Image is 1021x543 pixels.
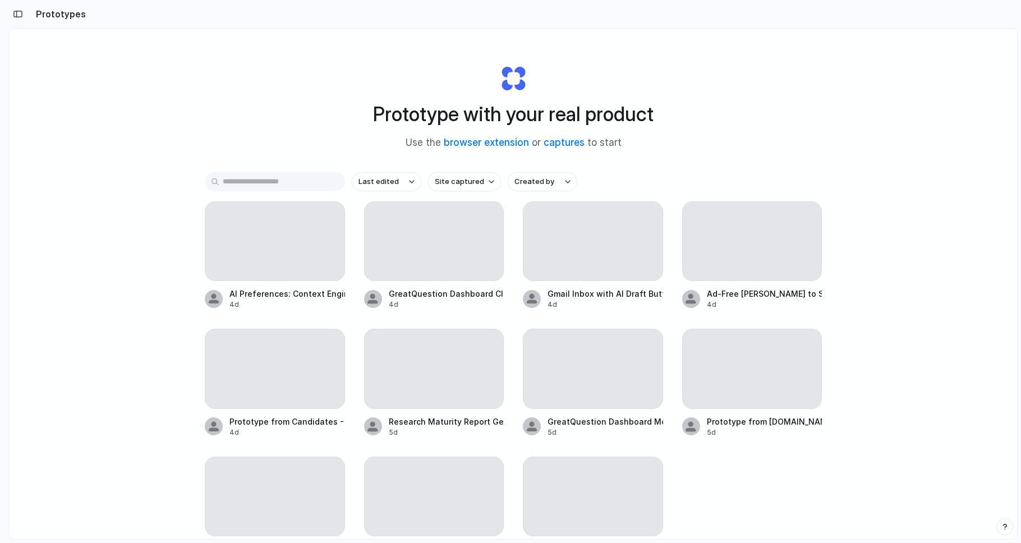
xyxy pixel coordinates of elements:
[205,201,345,310] a: AI Preferences: Context Engine Integration4d
[229,416,345,427] div: Prototype from Candidates - Great Question
[682,329,822,437] a: Prototype from [DOMAIN_NAME] dashboard5d
[548,300,663,310] div: 4d
[229,300,345,310] div: 4d
[373,99,654,129] h1: Prototype with your real product
[406,136,622,150] span: Use the or to start
[352,172,421,191] button: Last edited
[444,137,529,148] a: browser extension
[548,288,663,300] div: Gmail Inbox with AI Draft Button
[544,137,585,148] a: captures
[31,7,86,21] h2: Prototypes
[389,427,504,438] div: 5d
[548,427,663,438] div: 5d
[523,329,663,437] a: GreatQuestion Dashboard Mockup5d
[229,288,345,300] div: AI Preferences: Context Engine Integration
[364,329,504,437] a: Research Maturity Report Generator5d
[707,427,822,438] div: 5d
[389,416,504,427] div: Research Maturity Report Generator
[514,176,554,187] span: Created by
[707,416,822,427] div: Prototype from [DOMAIN_NAME] dashboard
[229,427,345,438] div: 4d
[707,288,822,300] div: Ad-Free [PERSON_NAME] to SFO Flight Page
[682,201,822,310] a: Ad-Free [PERSON_NAME] to SFO Flight Page4d
[548,416,663,427] div: GreatQuestion Dashboard Mockup
[364,201,504,310] a: GreatQuestion Dashboard Cleanup4d
[389,288,504,300] div: GreatQuestion Dashboard Cleanup
[707,300,822,310] div: 4d
[205,329,345,437] a: Prototype from Candidates - Great Question4d
[523,201,663,310] a: Gmail Inbox with AI Draft Button4d
[428,172,501,191] button: Site captured
[389,300,504,310] div: 4d
[508,172,577,191] button: Created by
[435,176,484,187] span: Site captured
[358,176,399,187] span: Last edited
